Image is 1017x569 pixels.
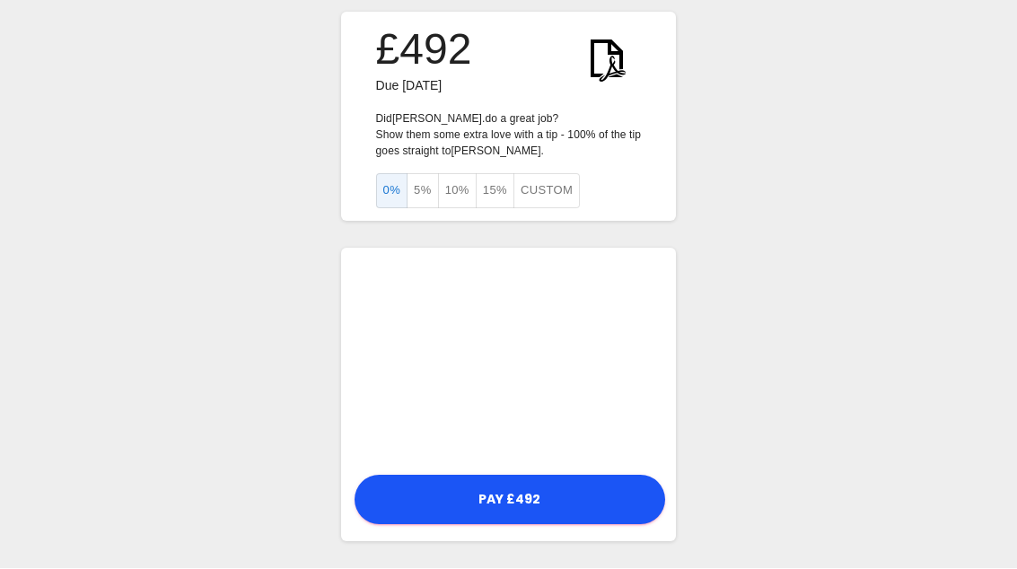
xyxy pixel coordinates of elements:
h3: £492 [376,25,472,75]
button: 15% [476,174,514,209]
button: 10% [438,174,477,209]
iframe: Secure payment input frame [350,258,668,464]
button: 5% [407,174,439,209]
button: Custom [513,174,580,209]
span: Due [DATE] [376,79,443,93]
button: Pay £492 [355,476,665,525]
img: KWtEnYElUAjQEnRfPUW9W5ea6t5aBiGYRiGYRiGYRg1o9H4B2ScLFicwGxqAAAAAElFTkSuQmCC [573,25,641,93]
button: 0% [376,174,408,209]
p: Did [PERSON_NAME]. do a great job? Show them some extra love with a tip - 100% of the tip goes st... [376,111,642,160]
